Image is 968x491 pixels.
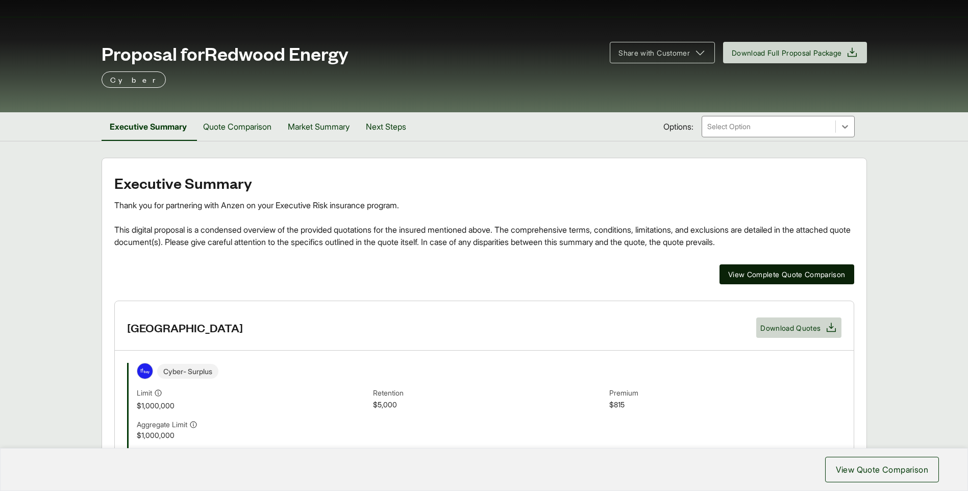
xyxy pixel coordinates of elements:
button: Executive Summary [102,112,195,141]
div: Thank you for partnering with Anzen on your Executive Risk insurance program. This digital propos... [114,199,854,248]
span: Retention [373,387,605,399]
button: Download Quotes [756,317,841,338]
h2: Executive Summary [114,175,854,191]
span: Limit [137,387,152,398]
span: Share with Customer [618,47,690,58]
span: Aggregate Limit [137,419,187,430]
p: Cyber [110,73,157,86]
h3: [GEOGRAPHIC_DATA] [127,320,243,335]
button: View Complete Quote Comparison [719,264,854,284]
span: $1,000,000 [137,430,369,440]
button: Quote Comparison [195,112,280,141]
span: Options: [663,120,693,133]
button: View Quote Comparison [825,457,939,482]
span: $1,000,000 [137,400,369,411]
span: View Quote Comparison [836,463,928,476]
span: Premium [609,387,841,399]
span: View Complete Quote Comparison [728,269,846,280]
img: At-Bay [137,363,153,379]
button: Download Full Proposal Package [723,42,867,63]
span: Download Quotes [760,323,821,333]
button: Market Summary [280,112,358,141]
button: Next Steps [358,112,414,141]
span: $5,000 [373,399,605,411]
button: Share with Customer [610,42,715,63]
span: Cyber - Surplus [157,364,218,379]
span: $815 [609,399,841,411]
span: Proposal for Redwood Energy [102,43,349,63]
span: Download Full Proposal Package [732,47,842,58]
